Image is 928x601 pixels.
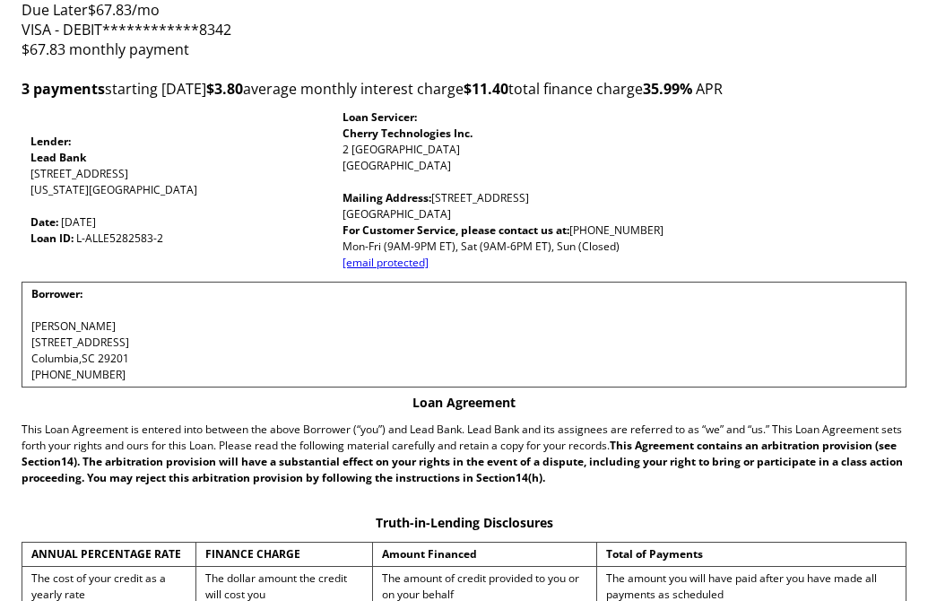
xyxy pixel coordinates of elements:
[343,190,898,222] p: [STREET_ADDRESS] [GEOGRAPHIC_DATA]
[31,318,116,334] span: [PERSON_NAME]
[343,109,417,125] strong: Loan Servicer:
[30,134,71,149] strong: Lender:
[31,286,82,301] strong: Borrower:
[22,39,189,59] span: monthly payment
[31,351,79,366] span: Columbia
[61,454,74,469] span: 14
[22,20,102,39] span: VISA - DEBIT
[30,231,74,246] strong: Loan ID:
[206,79,243,99] strong: $3.80
[82,351,95,366] span: SC
[31,335,129,350] span: [STREET_ADDRESS]
[343,222,569,238] b: For Customer Service, please contact us at:
[464,79,643,99] span: total finance charge
[334,106,906,274] td: 2 [GEOGRAPHIC_DATA] [GEOGRAPHIC_DATA]
[61,214,96,230] span: [DATE]
[22,79,206,99] span: starting [DATE]
[382,546,477,562] strong: Amount Financed
[22,395,906,411] p: Loan Agreement
[528,470,542,485] span: (h)
[516,470,528,485] span: 14
[206,79,464,99] span: average monthly interest charge
[30,150,86,165] strong: Lead Bank
[343,222,898,239] p: [PHONE_NUMBER]
[31,367,126,382] span: [PHONE_NUMBER]
[643,79,723,99] span: APR
[22,515,906,531] p: Truth-in-Lending Disclosures
[31,546,181,562] strong: ANNUAL PERCENTAGE RATE
[22,422,906,486] p: This Loan Agreement is entered into between the above Borrower (“you”) and Lead Bank. Lead Bank a...
[30,214,58,230] strong: Date:
[98,351,129,366] span: 29201
[343,239,898,255] p: Mon-Fri (9AM-9PM ET), Sat (9AM-6PM ET), Sun (Closed)
[76,231,163,246] span: L-ALLE5282583-2
[464,79,508,99] strong: $11.40
[343,126,473,141] span: Cherry Technologies Inc.
[606,546,703,562] strong: Total of Payments
[205,546,300,562] strong: FINANCE CHARGE
[343,190,431,205] b: Mailing Address:
[22,79,105,99] strong: 3 payments
[22,106,334,274] td: [STREET_ADDRESS] [US_STATE][GEOGRAPHIC_DATA]
[22,39,65,59] span: $67.83
[22,283,785,388] td: ,
[643,79,692,99] b: 35.99 %
[22,438,903,485] strong: This Agreement contains an arbitration provision (see Section ). The arbitration provision will h...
